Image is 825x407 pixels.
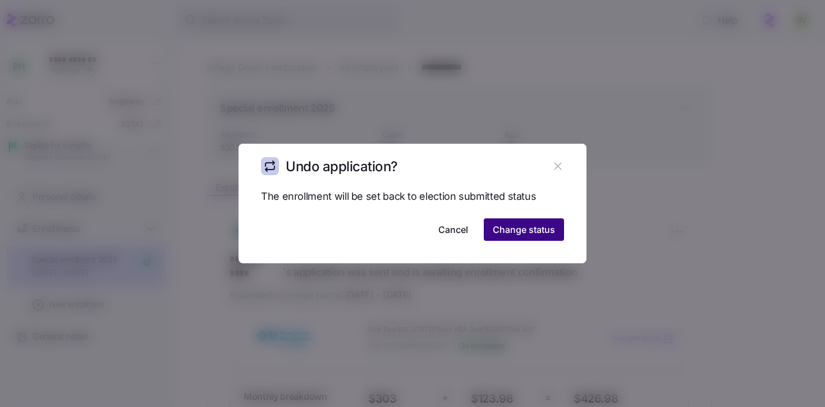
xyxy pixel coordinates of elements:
button: Cancel [429,218,477,241]
button: Change status [484,218,564,241]
h1: Undo application? [286,158,398,175]
span: Cancel [438,223,468,236]
span: The enrollment will be set back to election submitted status [261,189,536,205]
span: Change status [493,223,555,236]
